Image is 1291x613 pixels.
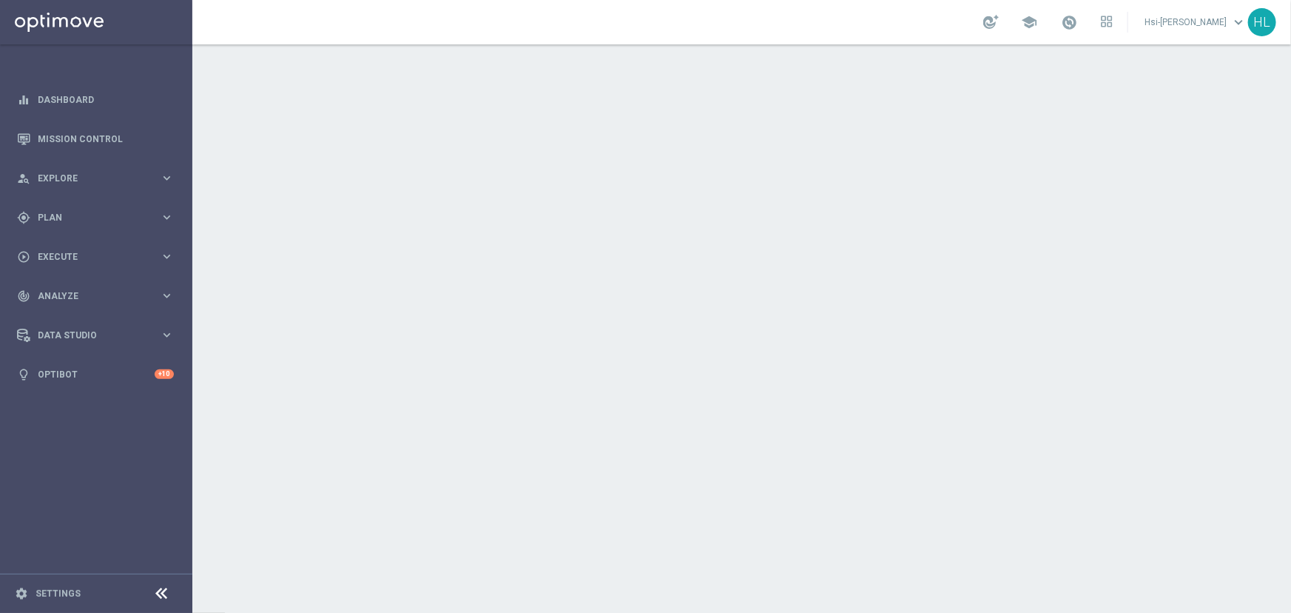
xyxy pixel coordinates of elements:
div: Analyze [17,289,160,303]
i: play_circle_outline [17,250,30,264]
div: Execute [17,250,160,264]
button: lightbulb Optibot +10 [16,369,175,381]
button: play_circle_outline Execute keyboard_arrow_right [16,251,175,263]
div: Explore [17,172,160,185]
div: Optibot [17,355,174,394]
div: Plan [17,211,160,224]
div: Mission Control [17,119,174,158]
a: Optibot [38,355,155,394]
span: Execute [38,252,160,261]
span: Explore [38,174,160,183]
button: equalizer Dashboard [16,94,175,106]
span: Plan [38,213,160,222]
div: Data Studio [17,329,160,342]
button: track_changes Analyze keyboard_arrow_right [16,290,175,302]
div: HL [1248,8,1276,36]
button: Mission Control [16,133,175,145]
i: track_changes [17,289,30,303]
span: school [1021,14,1037,30]
i: gps_fixed [17,211,30,224]
button: person_search Explore keyboard_arrow_right [16,172,175,184]
button: gps_fixed Plan keyboard_arrow_right [16,212,175,224]
a: Dashboard [38,80,174,119]
a: Mission Control [38,119,174,158]
span: Data Studio [38,331,160,340]
span: keyboard_arrow_down [1230,14,1247,30]
i: person_search [17,172,30,185]
i: keyboard_arrow_right [160,289,174,303]
i: settings [15,587,28,600]
button: Data Studio keyboard_arrow_right [16,329,175,341]
i: lightbulb [17,368,30,381]
a: Settings [36,589,81,598]
i: equalizer [17,93,30,107]
i: keyboard_arrow_right [160,249,174,264]
div: +10 [155,369,174,379]
a: Hsi-[PERSON_NAME]keyboard_arrow_down [1143,11,1248,33]
i: keyboard_arrow_right [160,171,174,185]
i: keyboard_arrow_right [160,328,174,342]
span: Analyze [38,292,160,301]
i: keyboard_arrow_right [160,210,174,224]
div: Dashboard [17,80,174,119]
